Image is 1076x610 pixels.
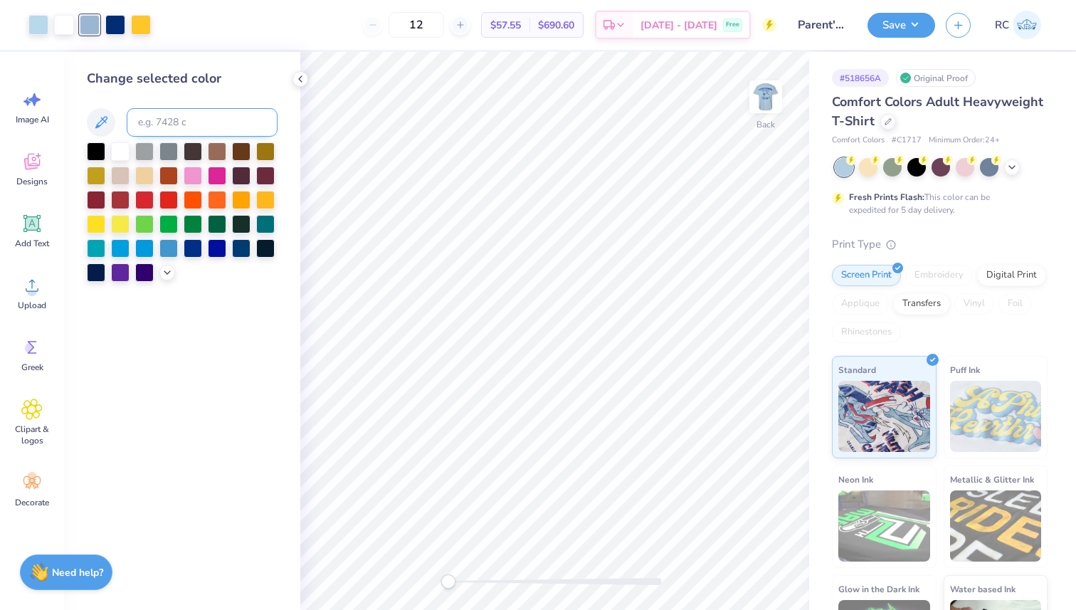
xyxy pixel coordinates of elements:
div: This color can be expedited for 5 day delivery. [849,191,1024,216]
div: Rhinestones [832,322,901,343]
span: Water based Ink [950,582,1016,596]
span: RC [995,17,1009,33]
span: Decorate [15,497,49,508]
span: Minimum Order: 24 + [929,135,1000,147]
span: [DATE] - [DATE] [640,18,717,33]
span: Upload [18,300,46,311]
div: Transfers [893,293,950,315]
input: e.g. 7428 c [127,108,278,137]
img: Metallic & Glitter Ink [950,490,1042,562]
button: Save [867,13,935,38]
span: Designs [16,176,48,187]
a: RC [988,11,1048,39]
span: $690.60 [538,18,574,33]
span: # C1717 [892,135,922,147]
input: Untitled Design [787,11,857,39]
span: Free [726,20,739,30]
div: Vinyl [954,293,994,315]
img: Standard [838,381,930,452]
div: Accessibility label [441,574,455,589]
span: Image AI [16,114,49,125]
span: Comfort Colors [832,135,885,147]
img: Puff Ink [950,381,1042,452]
div: Digital Print [977,265,1046,286]
div: Applique [832,293,889,315]
div: Original Proof [896,69,976,87]
span: Comfort Colors Adult Heavyweight T-Shirt [832,93,1043,130]
span: Neon Ink [838,472,873,487]
span: Metallic & Glitter Ink [950,472,1034,487]
div: Change selected color [87,69,278,88]
div: Foil [998,293,1032,315]
span: Greek [21,362,43,373]
input: – – [389,12,444,38]
span: Glow in the Dark Ink [838,582,919,596]
div: # 518656A [832,69,889,87]
img: Back [751,83,780,111]
div: Embroidery [905,265,973,286]
div: Back [756,118,775,131]
img: Rohan Chaurasia [1013,11,1041,39]
span: Add Text [15,238,49,249]
span: Standard [838,362,876,377]
img: Neon Ink [838,490,930,562]
div: Screen Print [832,265,901,286]
strong: Need help? [52,566,103,579]
div: Print Type [832,236,1048,253]
span: Clipart & logos [9,424,56,446]
span: $57.55 [490,18,521,33]
span: Puff Ink [950,362,980,377]
strong: Fresh Prints Flash: [849,191,924,203]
